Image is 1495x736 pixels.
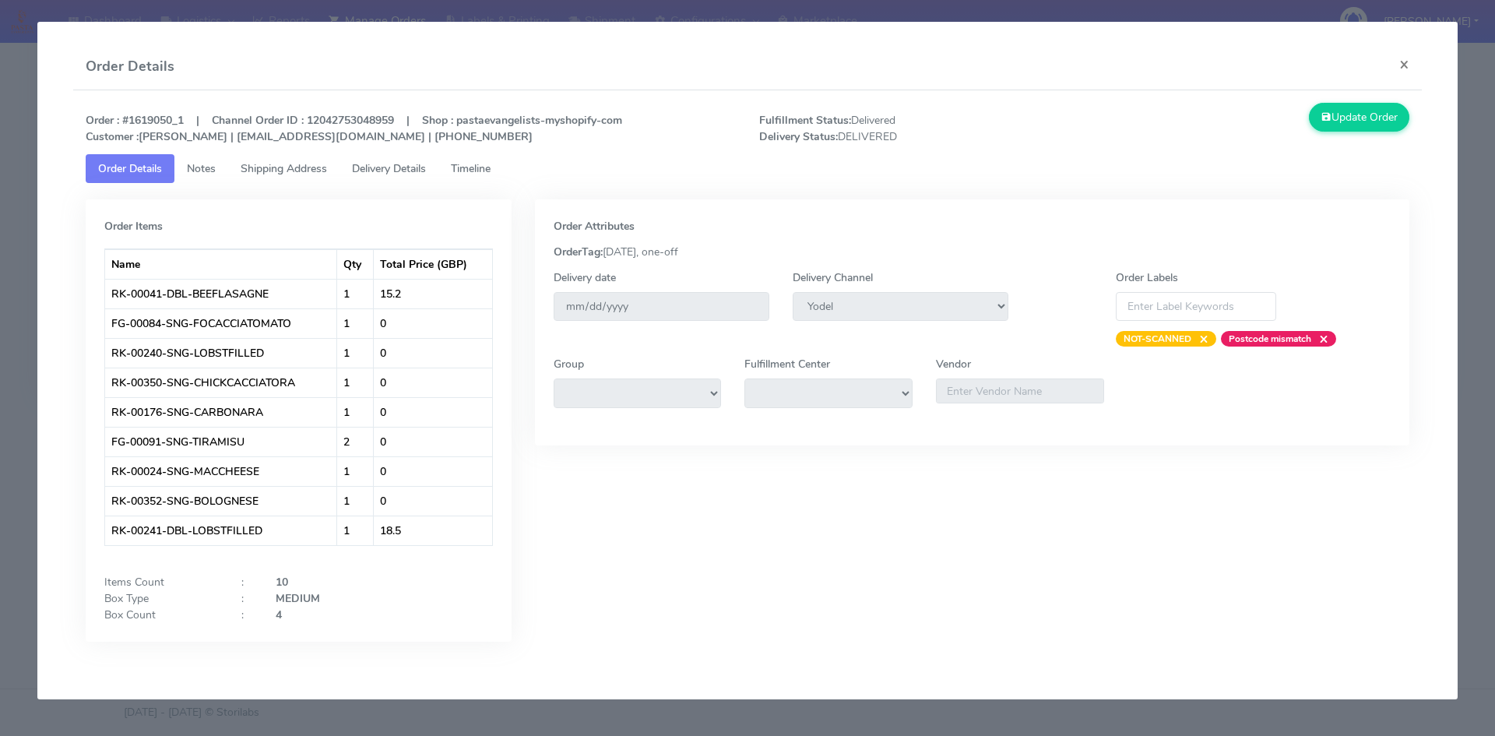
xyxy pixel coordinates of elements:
[747,112,1085,145] span: Delivered DELIVERED
[542,244,1403,260] div: [DATE], one-off
[374,338,491,368] td: 0
[105,308,338,338] td: FG-00084-SNG-FOCACCIATOMATO
[105,279,338,308] td: RK-00041-DBL-BEEFLASAGNE
[1124,333,1191,345] strong: NOT-SCANNED
[86,129,139,144] strong: Customer :
[337,516,374,545] td: 1
[936,379,1104,403] input: Enter Vendor Name
[1229,333,1311,345] strong: Postcode mismatch
[337,456,374,486] td: 1
[104,219,163,234] strong: Order Items
[241,161,327,176] span: Shipping Address
[276,591,320,606] strong: MEDIUM
[1191,331,1208,347] span: ×
[374,397,491,427] td: 0
[230,607,264,623] div: :
[554,356,584,372] label: Group
[337,397,374,427] td: 1
[105,397,338,427] td: RK-00176-SNG-CARBONARA
[374,486,491,516] td: 0
[337,249,374,279] th: Qty
[105,516,338,545] td: RK-00241-DBL-LOBSTFILLED
[230,574,264,590] div: :
[187,161,216,176] span: Notes
[793,269,873,286] label: Delivery Channel
[1387,44,1422,85] button: Close
[105,249,338,279] th: Name
[451,161,491,176] span: Timeline
[230,590,264,607] div: :
[105,338,338,368] td: RK-00240-SNG-LOBSTFILLED
[374,427,491,456] td: 0
[337,427,374,456] td: 2
[1116,269,1178,286] label: Order Labels
[105,456,338,486] td: RK-00024-SNG-MACCHEESE
[374,279,491,308] td: 15.2
[374,368,491,397] td: 0
[337,338,374,368] td: 1
[337,308,374,338] td: 1
[554,245,603,259] strong: OrderTag:
[1116,292,1276,321] input: Enter Label Keywords
[337,279,374,308] td: 1
[374,456,491,486] td: 0
[276,575,288,590] strong: 10
[1309,103,1410,132] button: Update Order
[86,154,1410,183] ul: Tabs
[374,516,491,545] td: 18.5
[86,113,622,144] strong: Order : #1619050_1 | Channel Order ID : 12042753048959 | Shop : pastaevangelists-myshopify-com [P...
[276,607,282,622] strong: 4
[759,129,838,144] strong: Delivery Status:
[352,161,426,176] span: Delivery Details
[105,427,338,456] td: FG-00091-SNG-TIRAMISU
[93,590,230,607] div: Box Type
[337,486,374,516] td: 1
[105,368,338,397] td: RK-00350-SNG-CHICKCACCIATORA
[374,308,491,338] td: 0
[554,269,616,286] label: Delivery date
[554,219,635,234] strong: Order Attributes
[93,574,230,590] div: Items Count
[93,607,230,623] div: Box Count
[337,368,374,397] td: 1
[98,161,162,176] span: Order Details
[936,356,971,372] label: Vendor
[105,486,338,516] td: RK-00352-SNG-BOLOGNESE
[744,356,830,372] label: Fulfillment Center
[86,56,174,77] h4: Order Details
[374,249,491,279] th: Total Price (GBP)
[1311,331,1328,347] span: ×
[759,113,851,128] strong: Fulfillment Status:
